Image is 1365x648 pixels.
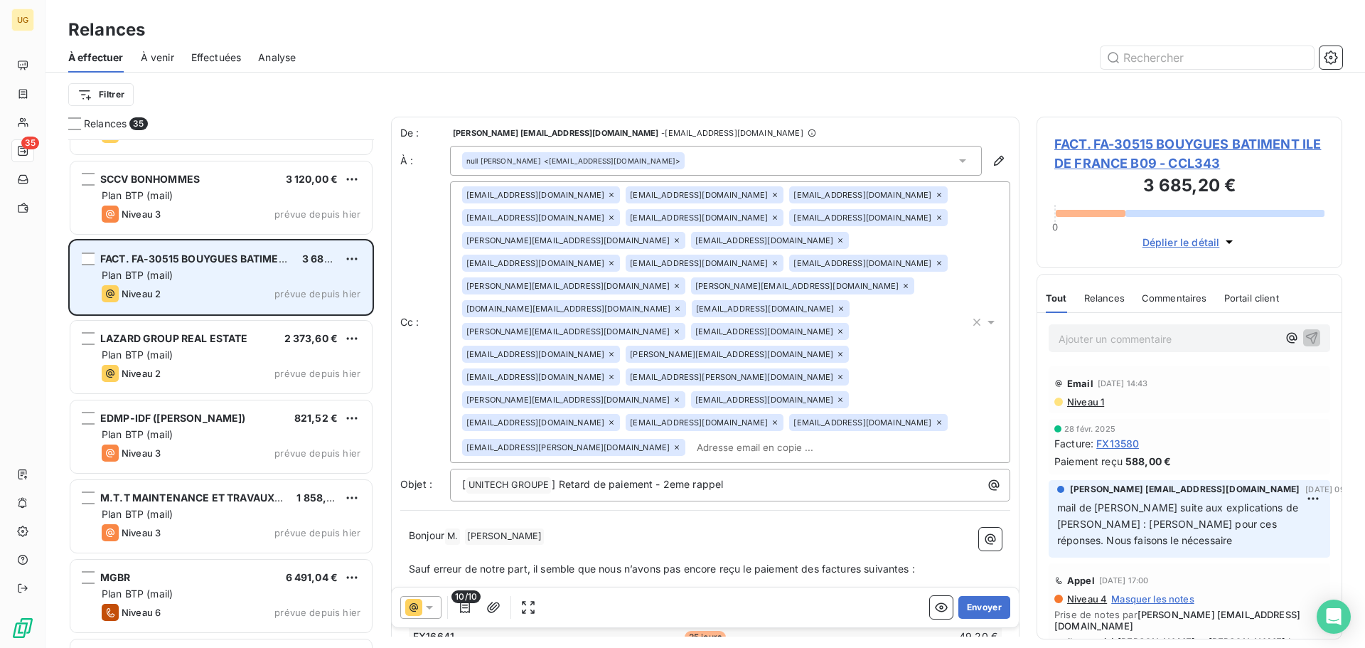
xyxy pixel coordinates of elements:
[630,418,768,427] span: [EMAIL_ADDRESS][DOMAIN_NAME]
[400,126,450,140] span: De :
[1142,235,1220,250] span: Déplier le détail
[793,259,931,267] span: [EMAIL_ADDRESS][DOMAIN_NAME]
[409,563,915,575] span: Sauf erreur de notre part, il semble que nous n’avons pas encore reçu le paiement des factures su...
[274,288,360,299] span: prévue depuis hier
[258,51,296,65] span: Analyse
[445,529,460,545] span: M.
[466,350,604,358] span: [EMAIL_ADDRESS][DOMAIN_NAME]
[68,83,134,106] button: Filtrer
[1052,221,1058,233] span: 0
[1054,454,1123,469] span: Paiement reçu
[1054,436,1093,451] span: Facture :
[1096,436,1139,451] span: FX13580
[1224,292,1279,304] span: Portail client
[68,139,374,648] div: grid
[1111,593,1194,605] span: Masquer les notes
[100,492,336,504] span: M.T.T MAINTENANCE ET TRAVAUX TERTIAIRES
[286,571,338,583] span: 6 491,04 €
[685,631,726,644] span: 25 jours
[294,412,338,424] span: 821,52 €
[11,9,34,31] div: UG
[793,418,931,427] span: [EMAIL_ADDRESS][DOMAIN_NAME]
[122,447,161,459] span: Niveau 3
[630,259,768,267] span: [EMAIL_ADDRESS][DOMAIN_NAME]
[466,236,670,245] span: [PERSON_NAME][EMAIL_ADDRESS][DOMAIN_NAME]
[552,478,723,490] span: ] Retard de paiement - 2eme rappel
[691,437,855,458] input: Adresse email en copie ...
[1101,46,1314,69] input: Rechercher
[465,529,545,545] span: [PERSON_NAME]
[466,282,670,290] span: [PERSON_NAME][EMAIL_ADDRESS][DOMAIN_NAME]
[100,173,200,185] span: SCCV BONHOMMES
[466,373,604,381] span: [EMAIL_ADDRESS][DOMAIN_NAME]
[630,373,833,381] span: [EMAIL_ADDRESS][PERSON_NAME][DOMAIN_NAME]
[696,304,834,313] span: [EMAIL_ADDRESS][DOMAIN_NAME]
[100,412,246,424] span: EDMP-IDF ([PERSON_NAME])
[122,368,161,379] span: Niveau 2
[453,129,658,137] span: [PERSON_NAME] [EMAIL_ADDRESS][DOMAIN_NAME]
[68,51,124,65] span: À effectuer
[122,607,161,618] span: Niveau 6
[102,189,173,201] span: Plan BTP (mail)
[451,590,481,603] span: 10/10
[695,395,833,404] span: [EMAIL_ADDRESS][DOMAIN_NAME]
[1057,501,1301,546] span: mail de [PERSON_NAME] suite aux explications de [PERSON_NAME] : [PERSON_NAME] pour ces réponses. ...
[466,156,541,166] span: null [PERSON_NAME]
[630,350,833,358] span: [PERSON_NAME][EMAIL_ADDRESS][DOMAIN_NAME]
[122,527,161,538] span: Niveau 3
[409,529,444,541] span: Bonjour
[466,259,604,267] span: [EMAIL_ADDRESS][DOMAIN_NAME]
[102,349,173,361] span: Plan BTP (mail)
[630,191,768,199] span: [EMAIL_ADDRESS][DOMAIN_NAME]
[695,282,899,290] span: [PERSON_NAME][EMAIL_ADDRESS][DOMAIN_NAME]
[100,253,392,265] span: FACT. FA-30515 BOUYGUES BATIMENT ILE DE FRANCE B09
[630,213,768,222] span: [EMAIL_ADDRESS][DOMAIN_NAME]
[284,332,338,344] span: 2 373,60 €
[1054,609,1324,632] span: Prise de notes par
[466,418,604,427] span: [EMAIL_ADDRESS][DOMAIN_NAME]
[302,253,357,265] span: 3 685,20 €
[274,208,360,220] span: prévue depuis hier
[1305,485,1357,494] span: [DATE] 09:53
[102,508,173,520] span: Plan BTP (mail)
[11,617,34,639] img: Logo LeanPay
[695,327,833,336] span: [EMAIL_ADDRESS][DOMAIN_NAME]
[1066,593,1107,605] span: Niveau 4
[466,191,604,199] span: [EMAIL_ADDRESS][DOMAIN_NAME]
[141,51,174,65] span: À venir
[191,51,242,65] span: Effectuées
[1099,576,1149,585] span: [DATE] 17:00
[1054,134,1324,173] span: FACT. FA-30515 BOUYGUES BATIMENT ILE DE FRANCE B09 - CCL343
[296,492,349,504] span: 1 858,89 €
[1084,292,1125,304] span: Relances
[1054,173,1324,201] h3: 3 685,20 €
[1066,396,1104,408] span: Niveau 1
[102,428,173,440] span: Plan BTP (mail)
[1125,454,1171,469] span: 588,00 €
[466,156,680,166] div: <[EMAIL_ADDRESS][DOMAIN_NAME]>
[100,332,248,344] span: LAZARD GROUP REAL ESTATE
[1317,600,1351,634] div: Open Intercom Messenger
[462,478,466,490] span: [
[466,213,604,222] span: [EMAIL_ADDRESS][DOMAIN_NAME]
[84,117,127,131] span: Relances
[274,447,360,459] span: prévue depuis hier
[400,478,432,490] span: Objet :
[100,571,131,583] span: MGBR
[466,443,670,452] span: [EMAIL_ADDRESS][PERSON_NAME][DOMAIN_NAME]
[122,208,161,220] span: Niveau 3
[958,596,1010,619] button: Envoyer
[1046,292,1067,304] span: Tout
[661,129,803,137] span: - [EMAIL_ADDRESS][DOMAIN_NAME]
[793,191,931,199] span: [EMAIL_ADDRESS][DOMAIN_NAME]
[1067,575,1095,586] span: Appel
[1067,378,1093,389] span: Email
[1054,609,1300,632] span: [PERSON_NAME] [EMAIL_ADDRESS][DOMAIN_NAME]
[68,17,145,43] h3: Relances
[466,477,551,494] span: UNITECH GROUPE
[274,368,360,379] span: prévue depuis hier
[1138,234,1241,250] button: Déplier le détail
[1064,425,1115,433] span: 28 févr. 2025
[466,395,670,404] span: [PERSON_NAME][EMAIL_ADDRESS][DOMAIN_NAME]
[122,288,161,299] span: Niveau 2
